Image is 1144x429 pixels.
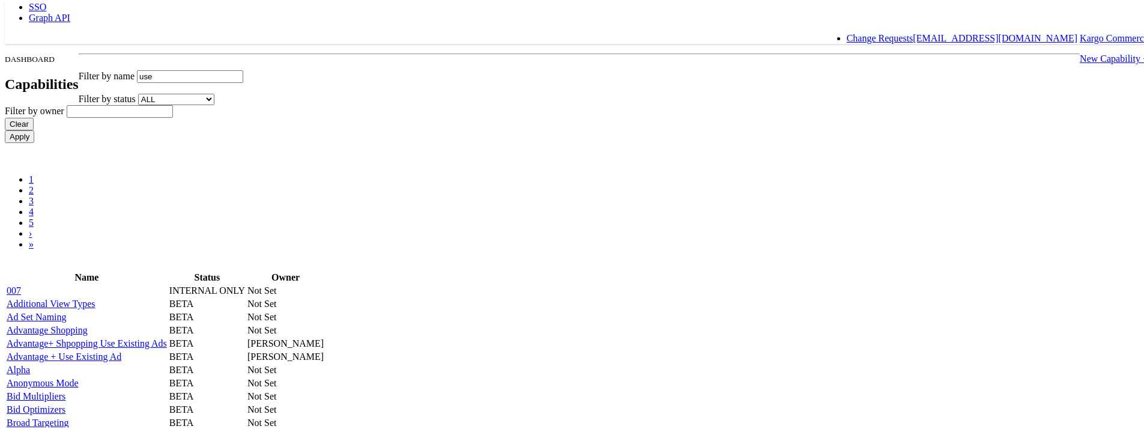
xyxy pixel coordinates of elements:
[247,296,324,308] td: Not Set
[847,31,913,41] a: Change Requests
[7,389,65,400] a: Bid Multipliers
[5,104,64,114] span: Filter by owner
[913,31,1077,41] a: [EMAIL_ADDRESS][DOMAIN_NAME]
[247,362,324,374] td: Not Set
[29,216,34,226] a: 5
[247,336,324,348] td: [PERSON_NAME]
[7,350,121,360] a: Advantage + Use Existing Ad
[169,403,194,413] span: BETA
[6,270,168,282] th: Name
[7,403,65,413] a: Bid Optimizers
[169,363,194,373] span: BETA
[29,172,34,183] a: 1
[29,237,34,248] a: »
[169,270,246,282] th: Status
[169,416,194,426] span: BETA
[247,309,324,321] td: Not Set
[169,297,194,307] span: BETA
[7,310,67,320] a: Ad Set Naming
[29,205,34,215] a: 4
[247,415,324,427] td: Not Set
[5,75,79,91] h2: Capabilities
[79,69,135,79] span: Filter by name
[5,129,34,141] input: Apply
[247,323,324,335] td: Not Set
[247,349,324,361] td: [PERSON_NAME]
[7,416,69,426] a: Broad Targeting
[29,194,34,204] a: 3
[169,389,194,400] span: BETA
[247,376,324,388] td: Not Set
[169,376,194,386] span: BETA
[29,183,34,193] a: 2
[7,297,95,307] a: Additional View Types
[29,227,32,237] a: ›
[169,350,194,360] span: BETA
[7,284,21,294] a: 007
[169,310,194,320] span: BETA
[5,53,55,62] small: DASHBOARD
[247,389,324,401] td: Not Set
[5,116,34,129] input: Clear
[7,363,30,373] a: Alpha
[247,402,324,414] td: Not Set
[169,336,194,347] span: BETA
[247,283,324,295] td: Not Set
[7,376,79,386] a: Anonymous Mode
[7,336,167,347] a: Advantage+ Shpopping Use Existing Ads
[169,323,194,333] span: BETA
[247,270,324,282] th: Owner
[79,92,136,102] span: Filter by status
[169,284,245,294] span: INTERNAL ONLY
[7,323,88,333] a: Advantage Shopping
[29,11,70,21] a: Graph API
